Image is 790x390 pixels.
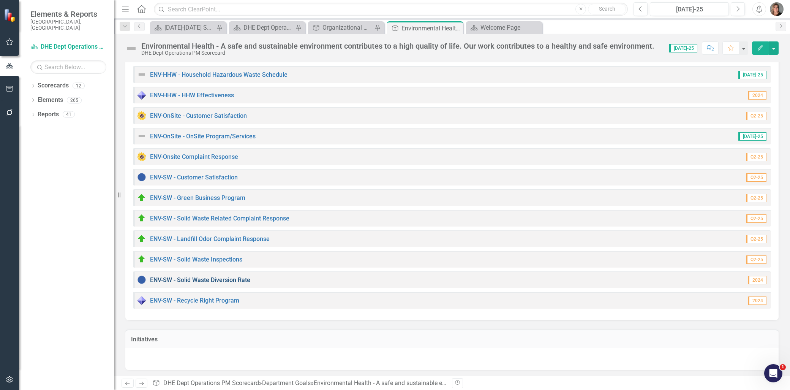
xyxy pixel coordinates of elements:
a: DHE Dept Operations PM Scorecard [231,23,294,32]
a: ENV-OnSite - Customer Satisfaction [150,112,247,119]
a: ENV-HHW - HHW Effectiveness [150,92,234,99]
a: ENV-SW - Landfill Odor Complaint Response [150,235,270,243]
img: Data Only [137,90,146,100]
span: Q2-25 [746,255,766,264]
input: Search Below... [30,60,106,74]
img: ClearPoint Strategy [4,9,17,22]
span: Search [599,6,615,12]
img: No Information [137,173,146,182]
img: On Target [137,255,146,264]
div: Environmental Health - A safe and sustainable environment contributes to a high quality of life. ... [314,379,719,387]
span: 2024 [748,91,766,100]
iframe: Intercom live chat [764,364,782,382]
span: Q2-25 [746,173,766,182]
span: Elements & Reports [30,10,106,19]
img: Data Only [137,296,146,305]
a: ENV-Onsite Complaint Response [150,153,238,160]
img: Not Defined [137,70,146,79]
a: Organizational Development - focus on improving JCDHE’s competency, capability and capacity throu... [310,23,373,32]
a: ENV-SW - Solid Waste Related Complaint Response [150,215,289,222]
span: Q2-25 [746,194,766,202]
small: [GEOGRAPHIC_DATA], [GEOGRAPHIC_DATA] [30,19,106,31]
div: Environmental Health - A safe and sustainable environment contributes to a high quality of life. ... [401,24,461,33]
img: On Target [137,214,146,223]
a: Scorecards [38,81,69,90]
span: [DATE]-25 [738,132,766,141]
img: On Target [137,234,146,243]
span: [DATE]-25 [669,44,697,52]
div: Welcome Page [480,23,540,32]
h3: Initiatives [131,336,773,343]
span: Q2-25 [746,153,766,161]
a: Department Goals [262,379,311,387]
a: ENV-HHW - Household Hazardous Waste Schedule [150,71,288,78]
div: 12 [73,82,85,89]
img: On Target [137,193,146,202]
span: 1 [780,364,786,370]
a: ENV-SW - Green Business Program [150,194,245,201]
a: Reports [38,110,59,119]
img: No Information [137,275,146,284]
img: Not Defined [137,132,146,141]
a: DHE Dept Operations PM Scorecard [30,43,106,51]
span: Q2-25 [746,112,766,120]
button: [DATE]-25 [650,2,729,16]
a: Elements [38,96,63,105]
img: Exceeded [137,152,146,161]
span: Q2-25 [746,214,766,223]
span: [DATE]-25 [738,71,766,79]
div: » » [152,379,446,388]
div: [DATE]-25 [653,5,726,14]
img: Debra Kellison [770,2,784,16]
a: ENV-SW - Solid Waste Inspections [150,256,242,263]
div: Environmental Health - A safe and sustainable environment contributes to a high quality of life. ... [141,42,654,50]
div: 41 [63,111,75,118]
button: Search [588,4,626,14]
a: ENV-OnSite - OnSite Program/Services [150,133,256,140]
img: Not Defined [125,42,137,54]
span: 2024 [748,296,766,305]
a: Welcome Page [468,23,540,32]
div: 265 [67,97,82,103]
span: 2024 [748,276,766,284]
a: ENV-SW - Recycle Right Program [150,297,239,304]
a: ENV-SW - Customer Satisfaction [150,174,238,181]
div: DHE Dept Operations PM Scorecard [141,50,654,56]
span: Q2-25 [746,235,766,243]
input: Search ClearPoint... [154,3,628,16]
a: [DATE]-[DATE] SP - Current Year Annual Plan Report [152,23,215,32]
a: DHE Dept Operations PM Scorecard [163,379,259,387]
div: DHE Dept Operations PM Scorecard [243,23,294,32]
div: Organizational Development - focus on improving JCDHE’s competency, capability and capacity throu... [322,23,373,32]
div: [DATE]-[DATE] SP - Current Year Annual Plan Report [164,23,215,32]
img: Exceeded [137,111,146,120]
a: ENV-SW - Solid Waste Diversion Rate [150,276,250,284]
